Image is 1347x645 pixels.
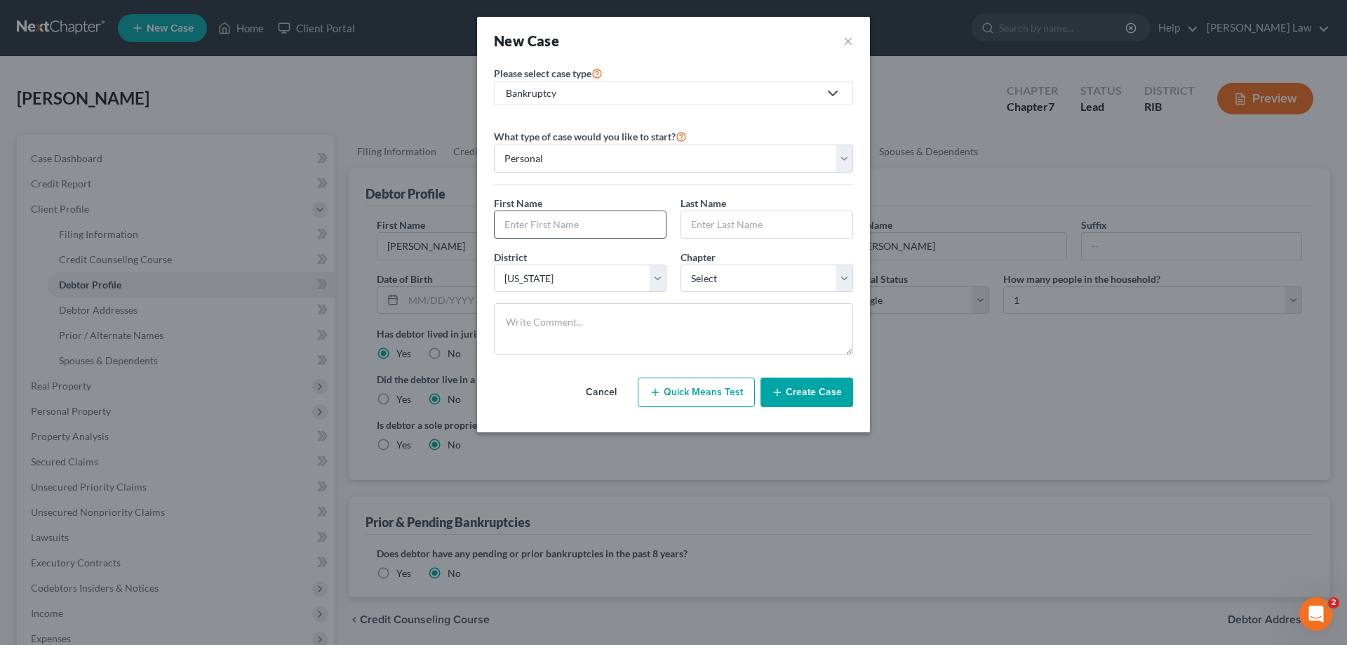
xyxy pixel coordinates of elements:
[638,378,755,407] button: Quick Means Test
[494,128,687,145] label: What type of case would you like to start?
[1299,597,1333,631] iframe: Intercom live chat
[760,378,853,407] button: Create Case
[494,251,527,263] span: District
[494,32,559,49] strong: New Case
[1328,597,1339,609] span: 2
[843,31,853,51] button: ×
[681,197,726,209] span: Last Name
[681,251,716,263] span: Chapter
[494,197,542,209] span: First Name
[570,378,632,406] button: Cancel
[495,211,666,238] input: Enter First Name
[506,86,819,100] div: Bankruptcy
[494,67,591,79] span: Please select case type
[681,211,852,238] input: Enter Last Name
